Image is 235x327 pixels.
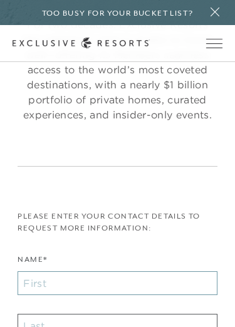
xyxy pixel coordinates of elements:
[42,8,194,19] h6: Too busy for your bucket list?
[18,17,217,122] p: For two decades, Exclusive Resorts has redefined what it means to travel well—offering its Member...
[18,271,217,295] input: First
[18,210,217,234] p: Please enter your contact details to request more information:
[206,39,222,48] button: Open navigation
[18,254,47,272] label: Name*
